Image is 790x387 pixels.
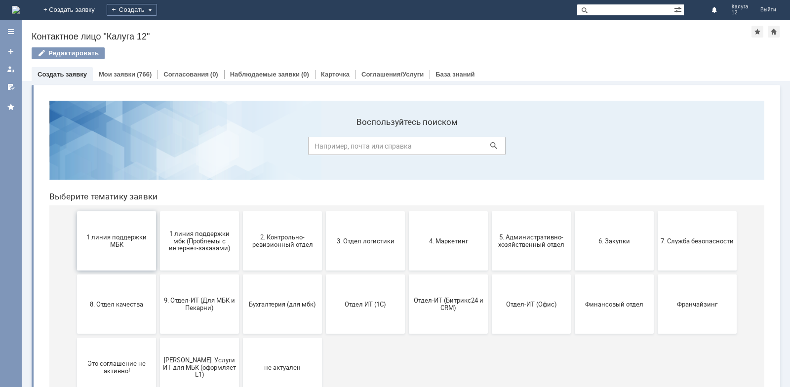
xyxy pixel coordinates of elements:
label: Воспользуйтесь поиском [267,24,464,34]
a: Создать заявку [38,71,87,78]
a: Мои согласования [3,79,19,95]
span: Отдел-ИТ (Битрикс24 и CRM) [370,204,443,219]
span: Франчайзинг [619,207,692,215]
input: Например, почта или справка [267,44,464,62]
a: Мои заявки [99,71,135,78]
span: 2. Контрольно-ревизионный отдел [204,141,277,155]
img: logo [12,6,20,14]
span: 4. Маркетинг [370,144,443,152]
button: 7. Служба безопасности [616,118,695,178]
span: 1 линия поддержки мбк (Проблемы с интернет-заказами) [121,137,195,159]
span: Расширенный поиск [674,4,684,14]
span: Это соглашение не активно! [39,267,112,282]
a: Создать заявку [3,43,19,59]
span: 5. Административно-хозяйственный отдел [453,141,526,155]
span: 1 линия поддержки МБК [39,141,112,155]
a: Соглашения/Услуги [361,71,424,78]
button: 4. Маркетинг [367,118,446,178]
button: Бухгалтерия (для мбк) [201,182,280,241]
button: Франчайзинг [616,182,695,241]
span: Отдел ИТ (1С) [287,207,360,215]
span: Отдел-ИТ (Офис) [453,207,526,215]
span: 12 [732,10,749,16]
button: 9. Отдел-ИТ (Для МБК и Пекарни) [118,182,197,241]
div: (0) [301,71,309,78]
span: 8. Отдел качества [39,207,112,215]
div: Сделать домашней страницей [768,26,780,38]
span: [PERSON_NAME]. Услуги ИТ для МБК (оформляет L1) [121,263,195,285]
a: База знаний [435,71,474,78]
span: 3. Отдел логистики [287,144,360,152]
span: 6. Закупки [536,144,609,152]
button: 8. Отдел качества [36,182,115,241]
span: не актуален [204,271,277,278]
button: Отдел-ИТ (Офис) [450,182,529,241]
button: 3. Отдел логистики [284,118,363,178]
button: 1 линия поддержки мбк (Проблемы с интернет-заказами) [118,118,197,178]
div: (0) [210,71,218,78]
span: Финансовый отдел [536,207,609,215]
button: Это соглашение не активно! [36,245,115,304]
a: Перейти на домашнюю страницу [12,6,20,14]
span: Калуга [732,4,749,10]
button: 2. Контрольно-ревизионный отдел [201,118,280,178]
a: Мои заявки [3,61,19,77]
button: 1 линия поддержки МБК [36,118,115,178]
button: Отдел-ИТ (Битрикс24 и CRM) [367,182,446,241]
span: Бухгалтерия (для мбк) [204,207,277,215]
a: Карточка [321,71,350,78]
button: Финансовый отдел [533,182,612,241]
a: Согласования [163,71,209,78]
div: Добавить в избранное [751,26,763,38]
span: 7. Служба безопасности [619,144,692,152]
button: 5. Административно-хозяйственный отдел [450,118,529,178]
button: не актуален [201,245,280,304]
div: Контактное лицо "Калуга 12" [32,32,751,41]
header: Выберите тематику заявки [8,99,723,109]
div: Создать [107,4,157,16]
div: (766) [137,71,152,78]
span: 9. Отдел-ИТ (Для МБК и Пекарни) [121,204,195,219]
button: [PERSON_NAME]. Услуги ИТ для МБК (оформляет L1) [118,245,197,304]
button: Отдел ИТ (1С) [284,182,363,241]
button: 6. Закупки [533,118,612,178]
a: Наблюдаемые заявки [230,71,300,78]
